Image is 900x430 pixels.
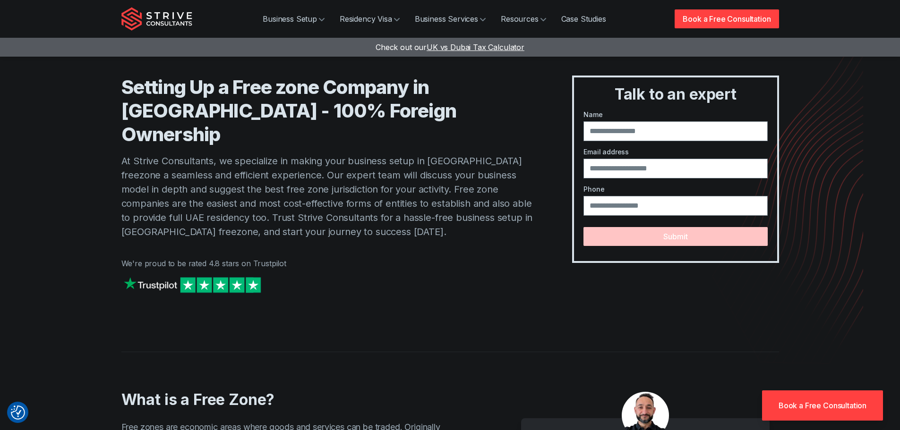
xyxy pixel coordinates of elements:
a: Check out ourUK vs Dubai Tax Calculator [376,42,524,52]
a: Case Studies [554,9,614,28]
img: Strive on Trustpilot [121,275,263,295]
a: Book a Free Consultation [762,390,883,421]
h1: Setting Up a Free zone Company in [GEOGRAPHIC_DATA] - 100% Foreign Ownership [121,76,535,146]
a: Resources [493,9,554,28]
img: Strive Consultants [121,7,192,31]
h3: Talk to an expert [578,85,773,104]
a: Business Services [407,9,493,28]
img: Revisit consent button [11,405,25,420]
button: Consent Preferences [11,405,25,420]
p: At Strive Consultants, we specialize in making your business setup in [GEOGRAPHIC_DATA] freezone ... [121,154,535,239]
a: Residency Visa [332,9,407,28]
span: UK vs Dubai Tax Calculator [427,42,524,52]
label: Email address [583,147,767,157]
a: Book a Free Consultation [675,9,779,28]
label: Name [583,110,767,119]
p: We're proud to be rated 4.8 stars on Trustpilot [121,258,535,269]
button: Submit [583,227,767,246]
a: Business Setup [255,9,332,28]
label: Phone [583,184,767,194]
h2: What is a Free Zone? [121,390,470,409]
